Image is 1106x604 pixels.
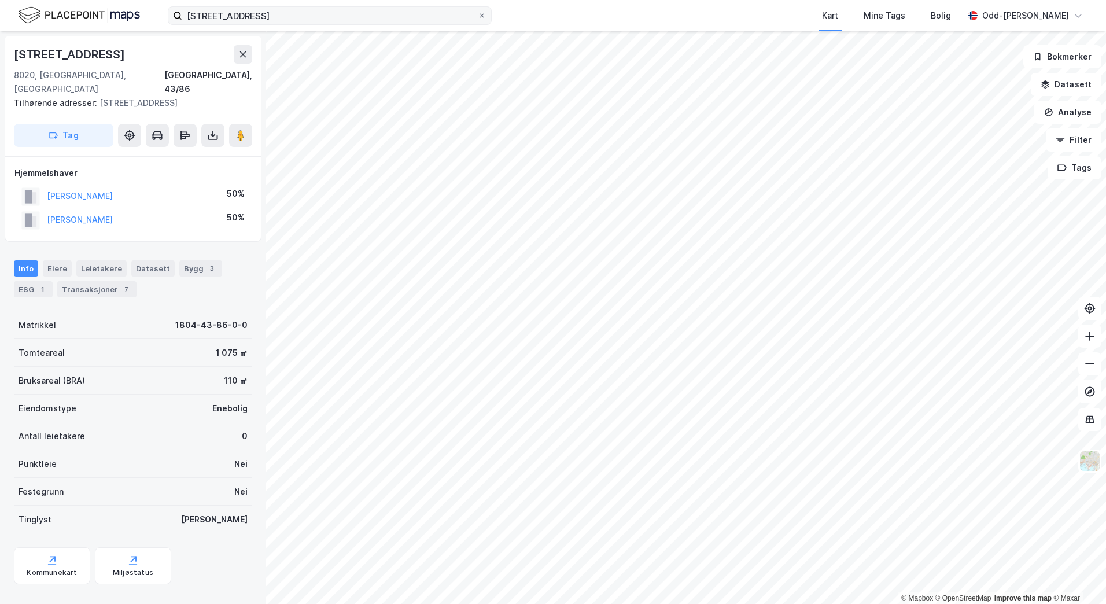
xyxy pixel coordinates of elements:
div: Tinglyst [19,513,51,526]
div: [PERSON_NAME] [181,513,248,526]
div: Nei [234,457,248,471]
div: 50% [227,187,245,201]
div: 110 ㎡ [224,374,248,388]
div: Bolig [931,9,951,23]
div: Nei [234,485,248,499]
div: Antall leietakere [19,429,85,443]
button: Datasett [1031,73,1101,96]
div: 1804-43-86-0-0 [175,318,248,332]
div: Enebolig [212,402,248,415]
div: Eiendomstype [19,402,76,415]
div: [GEOGRAPHIC_DATA], 43/86 [164,68,252,96]
div: Kart [822,9,838,23]
div: Transaksjoner [57,281,137,297]
button: Analyse [1034,101,1101,124]
img: logo.f888ab2527a4732fd821a326f86c7f29.svg [19,5,140,25]
div: 3 [206,263,217,274]
div: Mine Tags [864,9,905,23]
input: Søk på adresse, matrikkel, gårdeiere, leietakere eller personer [182,7,477,24]
div: Odd-[PERSON_NAME] [982,9,1069,23]
div: 50% [227,211,245,224]
a: OpenStreetMap [935,594,991,602]
div: 8020, [GEOGRAPHIC_DATA], [GEOGRAPHIC_DATA] [14,68,164,96]
div: Punktleie [19,457,57,471]
button: Filter [1046,128,1101,152]
iframe: Chat Widget [1048,548,1106,604]
div: Tomteareal [19,346,65,360]
div: 0 [242,429,248,443]
div: Kommunekart [27,568,77,577]
div: Hjemmelshaver [14,166,252,180]
button: Bokmerker [1023,45,1101,68]
div: Miljøstatus [113,568,153,577]
div: Festegrunn [19,485,64,499]
a: Mapbox [901,594,933,602]
div: Eiere [43,260,72,277]
div: [STREET_ADDRESS] [14,96,243,110]
div: 1 075 ㎡ [216,346,248,360]
div: [STREET_ADDRESS] [14,45,127,64]
button: Tag [14,124,113,147]
div: Datasett [131,260,175,277]
div: 1 [36,283,48,295]
div: Matrikkel [19,318,56,332]
div: Leietakere [76,260,127,277]
div: ESG [14,281,53,297]
span: Tilhørende adresser: [14,98,99,108]
div: Info [14,260,38,277]
button: Tags [1048,156,1101,179]
a: Improve this map [994,594,1052,602]
div: Bruksareal (BRA) [19,374,85,388]
div: 7 [120,283,132,295]
div: Kontrollprogram for chat [1048,548,1106,604]
img: Z [1079,450,1101,472]
div: Bygg [179,260,222,277]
